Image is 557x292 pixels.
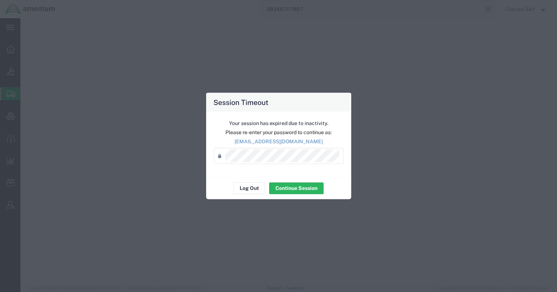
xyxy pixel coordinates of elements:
p: [EMAIL_ADDRESS][DOMAIN_NAME] [214,137,344,145]
p: Your session has expired due to inactivity. [214,119,344,127]
button: Continue Session [269,182,324,194]
button: Log Out [233,182,265,194]
h4: Session Timeout [213,97,268,107]
p: Please re-enter your password to continue as: [214,128,344,136]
